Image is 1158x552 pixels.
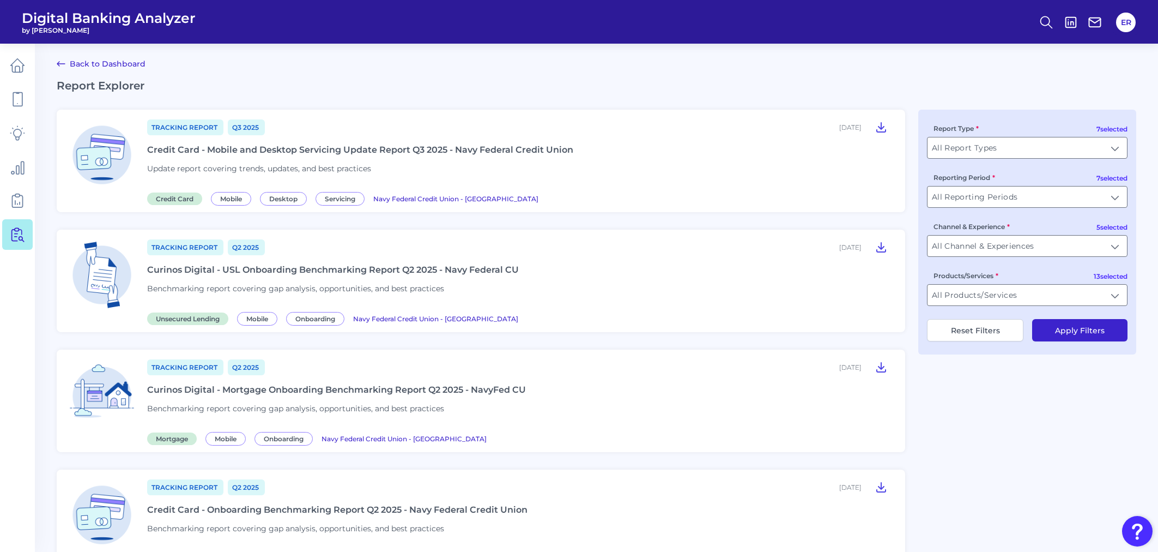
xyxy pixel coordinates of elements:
[870,358,892,376] button: Curinos Digital - Mortgage Onboarding Benchmarking Report Q2 2025 - NavyFed CU
[147,239,223,255] a: Tracking Report
[870,478,892,496] button: Credit Card - Onboarding Benchmarking Report Q2 2025 - Navy Federal Credit Union
[237,313,282,323] a: Mobile
[933,223,1010,231] label: Channel & Experience
[839,483,862,491] div: [DATE]
[286,313,349,323] a: Onboarding
[57,57,145,70] a: Back to Dashboard
[211,192,251,206] span: Mobile
[147,193,207,203] a: Credit Card
[147,524,444,533] span: Benchmarking report covering gap analysis, opportunities, and best practices
[933,124,979,133] label: Report Type
[147,433,201,443] a: Mortgage
[147,479,223,495] a: Tracking Report
[1116,13,1136,32] button: ER
[147,433,197,445] span: Mortgage
[316,193,369,203] a: Servicing
[237,312,277,326] span: Mobile
[839,123,862,131] div: [DATE]
[228,359,265,375] a: Q2 2025
[228,119,265,135] a: Q3 2025
[147,313,228,325] span: Unsecured Lending
[286,312,344,326] span: Onboarding
[1122,516,1153,547] button: Open Resource Center
[870,118,892,136] button: Credit Card - Mobile and Desktop Servicing Update Report Q3 2025 - Navy Federal Credit Union
[65,118,138,191] img: Credit Card
[322,435,487,443] span: Navy Federal Credit Union - [GEOGRAPHIC_DATA]
[57,79,1136,92] h2: Report Explorer
[147,164,371,173] span: Update report covering trends, updates, and best practices
[22,10,196,26] span: Digital Banking Analyzer
[933,173,995,182] label: Reporting Period
[870,238,892,256] button: Curinos Digital - USL Onboarding Benchmarking Report Q2 2025 - Navy Federal CU
[147,265,519,275] div: Curinos Digital - USL Onboarding Benchmarking Report Q2 2025 - Navy Federal CU
[353,313,518,323] a: Navy Federal Credit Union - [GEOGRAPHIC_DATA]
[373,193,538,203] a: Navy Federal Credit Union - [GEOGRAPHIC_DATA]
[147,119,223,135] a: Tracking Report
[927,319,1023,341] button: Reset Filters
[260,192,307,206] span: Desktop
[1032,319,1127,341] button: Apply Filters
[147,284,444,293] span: Benchmarking report covering gap analysis, opportunities, and best practices
[65,478,138,551] img: Credit Card
[147,145,573,155] div: Credit Card - Mobile and Desktop Servicing Update Report Q3 2025 - Navy Federal Credit Union
[211,193,256,203] a: Mobile
[65,238,138,311] img: Unsecured Lending
[260,193,311,203] a: Desktop
[65,358,138,431] img: Mortgage
[147,404,444,413] span: Benchmarking report covering gap analysis, opportunities, and best practices
[254,432,313,446] span: Onboarding
[147,385,526,395] div: Curinos Digital - Mortgage Onboarding Benchmarking Report Q2 2025 - NavyFed CU
[839,243,862,251] div: [DATE]
[839,363,862,371] div: [DATE]
[147,193,202,205] span: Credit Card
[933,272,998,280] label: Products/Services
[254,433,317,443] a: Onboarding
[147,505,528,515] div: Credit Card - Onboarding Benchmarking Report Q2 2025 - Navy Federal Credit Union
[316,192,365,206] span: Servicing
[147,359,223,375] a: Tracking Report
[373,195,538,203] span: Navy Federal Credit Union - [GEOGRAPHIC_DATA]
[228,479,265,495] a: Q2 2025
[147,313,233,323] a: Unsecured Lending
[205,433,250,443] a: Mobile
[205,432,246,446] span: Mobile
[22,26,196,34] span: by [PERSON_NAME]
[353,315,518,323] span: Navy Federal Credit Union - [GEOGRAPHIC_DATA]
[322,433,487,443] a: Navy Federal Credit Union - [GEOGRAPHIC_DATA]
[228,239,265,255] a: Q2 2025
